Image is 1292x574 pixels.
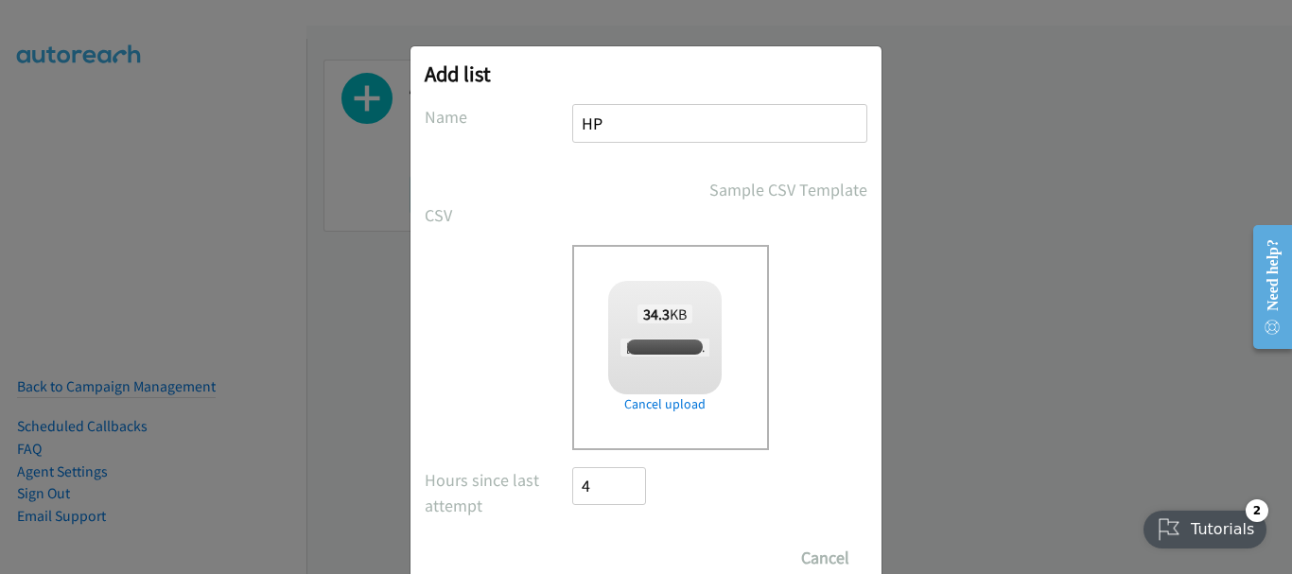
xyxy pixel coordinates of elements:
[643,304,670,323] strong: 34.3
[425,467,572,518] label: Hours since last attempt
[637,304,693,323] span: KB
[425,61,867,87] h2: Add list
[709,177,867,202] a: Sample CSV Template
[1237,212,1292,362] iframe: Resource Center
[1132,492,1278,560] iframe: Checklist
[608,394,722,414] a: Cancel upload
[425,202,572,228] label: CSV
[425,104,572,130] label: Name
[620,339,885,357] span: [PERSON_NAME] + HP FY25 Q4 BPS & ACS - TH.csv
